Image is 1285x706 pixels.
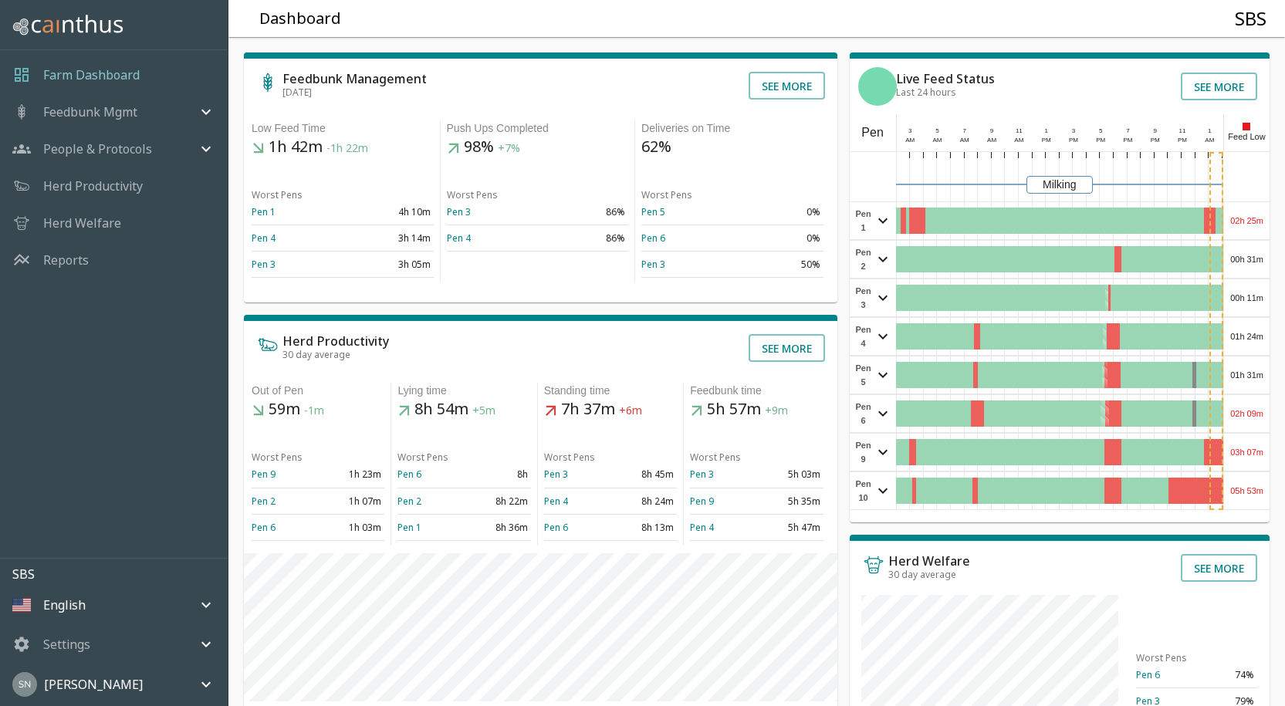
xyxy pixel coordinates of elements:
[1205,137,1214,144] span: AM
[905,137,915,144] span: AM
[472,404,495,418] span: +5m
[1178,137,1187,144] span: PM
[749,334,825,362] button: See more
[465,514,531,540] td: 8h 36m
[537,225,628,252] td: 86%
[282,348,350,361] span: 30 day average
[1224,472,1270,509] div: 05h 53m
[854,284,874,312] span: Pen 3
[544,451,595,464] span: Worst Pens
[252,137,434,158] h5: 1h 42m
[690,399,823,421] h5: 5h 57m
[756,461,823,488] td: 5h 03m
[343,225,434,252] td: 3h 14m
[1224,241,1270,278] div: 00h 31m
[888,555,970,567] h6: Herd Welfare
[1148,127,1162,136] div: 9
[43,66,140,84] a: Farm Dashboard
[397,521,421,534] a: Pen 1
[537,199,628,225] td: 86%
[610,514,677,540] td: 8h 13m
[933,137,942,144] span: AM
[896,86,956,99] span: Last 24 hours
[1235,7,1266,30] h4: SBS
[1197,662,1257,688] td: 74%
[318,488,384,514] td: 1h 07m
[252,188,303,201] span: Worst Pens
[1181,554,1257,582] button: See more
[1136,668,1160,681] a: Pen 6
[987,137,996,144] span: AM
[854,323,874,350] span: Pen 4
[326,141,368,156] span: -1h 22m
[690,468,714,481] a: Pen 3
[690,495,714,508] a: Pen 9
[43,103,137,121] p: Feedbunk Mgmt
[43,214,121,232] a: Herd Welfare
[641,205,665,218] a: Pen 5
[690,451,741,464] span: Worst Pens
[252,231,276,245] a: Pen 4
[641,188,692,201] span: Worst Pens
[252,383,384,399] div: Out of Pen
[1069,137,1078,144] span: PM
[756,488,823,514] td: 5h 35m
[854,245,874,273] span: Pen 2
[641,258,665,271] a: Pen 3
[610,488,677,514] td: 8h 24m
[749,72,825,100] button: See more
[985,127,999,136] div: 9
[252,258,276,271] a: Pen 3
[1013,127,1026,136] div: 11
[1175,127,1189,136] div: 11
[1040,127,1053,136] div: 1
[43,251,89,269] a: Reports
[43,635,90,654] p: Settings
[447,120,629,137] div: Push Ups Completed
[447,205,471,218] a: Pen 3
[1203,127,1217,136] div: 1
[732,225,823,252] td: 0%
[690,383,823,399] div: Feedbunk time
[903,127,917,136] div: 3
[544,521,568,534] a: Pen 6
[732,199,823,225] td: 0%
[397,468,421,481] a: Pen 6
[252,399,384,421] h5: 59m
[259,8,341,29] h5: Dashboard
[447,188,498,201] span: Worst Pens
[931,127,945,136] div: 5
[465,488,531,514] td: 8h 22m
[854,477,874,505] span: Pen 10
[12,565,228,583] p: SBS
[397,383,530,399] div: Lying time
[1096,137,1105,144] span: PM
[1094,127,1107,136] div: 5
[854,361,874,389] span: Pen 5
[690,521,714,534] a: Pen 4
[610,461,677,488] td: 8h 45m
[544,399,677,421] h5: 7h 37m
[1151,137,1160,144] span: PM
[44,675,143,694] p: [PERSON_NAME]
[397,399,530,421] h5: 8h 54m
[1224,318,1270,355] div: 01h 24m
[447,231,471,245] a: Pen 4
[854,438,874,466] span: Pen 9
[1224,279,1270,316] div: 00h 11m
[43,177,143,195] a: Herd Productivity
[1136,651,1187,664] span: Worst Pens
[1014,137,1023,144] span: AM
[282,73,427,85] h6: Feedbunk Management
[343,199,434,225] td: 4h 10m
[1224,395,1270,432] div: 02h 09m
[544,468,568,481] a: Pen 3
[896,73,995,85] h6: Live Feed Status
[756,514,823,540] td: 5h 47m
[641,137,823,157] h5: 62%
[765,404,788,418] span: +9m
[43,596,86,614] p: English
[619,404,642,418] span: +6m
